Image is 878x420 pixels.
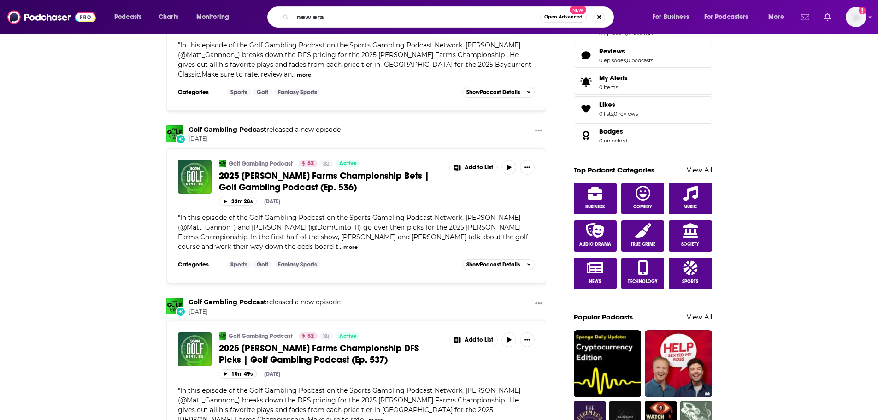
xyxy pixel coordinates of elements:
[684,204,697,210] span: Music
[219,170,429,193] span: 2025 [PERSON_NAME] Farms Championship Bets | Golf Gambling Podcast (Ep. 536)
[631,242,655,247] span: True Crime
[613,111,614,117] span: ,
[621,220,665,252] a: True Crime
[653,11,689,24] span: For Business
[7,8,96,26] img: Podchaser - Follow, Share and Rate Podcasts
[599,74,628,82] span: My Alerts
[599,137,627,144] a: 0 unlocked
[253,89,272,96] a: Golf
[227,89,251,96] a: Sports
[450,332,498,347] button: Show More Button
[599,57,626,64] a: 0 episodes
[264,371,280,377] div: [DATE]
[579,242,611,247] span: Audio Drama
[190,10,241,24] button: open menu
[599,101,638,109] a: Likes
[307,332,314,341] span: 52
[178,213,528,251] span: In this episode of the Golf Gambling Podcast on the Sports Gambling Podcast Network, [PERSON_NAME...
[645,330,712,397] img: Help I Sexted My Boss
[574,183,617,214] a: Business
[176,307,186,317] div: New Episode
[299,160,318,167] a: 52
[599,127,623,136] span: Badges
[599,47,653,55] a: Reviews
[599,47,625,55] span: Reviews
[153,10,184,24] a: Charts
[820,9,835,25] a: Show notifications dropdown
[465,164,493,171] span: Add to List
[669,220,712,252] a: Society
[646,10,701,24] button: open menu
[196,11,229,24] span: Monitoring
[299,332,318,340] a: 52
[189,308,341,316] span: [DATE]
[846,7,866,27] img: User Profile
[704,11,748,24] span: For Podcasters
[570,6,586,14] span: New
[544,15,583,19] span: Open Advanced
[338,243,342,251] span: ...
[189,298,341,307] h3: released a new episode
[466,261,520,268] span: Show Podcast Details
[762,10,796,24] button: open menu
[219,369,257,378] button: 10m 49s
[178,261,219,268] h3: Categories
[574,258,617,289] a: News
[681,242,699,247] span: Society
[577,102,595,115] a: Likes
[520,332,535,347] button: Show More Button
[339,332,357,341] span: Active
[189,135,341,143] span: [DATE]
[574,96,712,121] span: Likes
[219,343,419,366] span: 2025 [PERSON_NAME] Farms Championship DFS Picks | Golf Gambling Podcast (Ep. 537)
[577,129,595,142] a: Badges
[264,198,280,205] div: [DATE]
[797,9,813,25] a: Show notifications dropdown
[627,57,653,64] a: 0 podcasts
[698,10,762,24] button: open menu
[574,70,712,95] a: My Alerts
[178,160,212,194] a: 2025 Sanderson Farms Championship Bets | Golf Gambling Podcast (Ep. 536)
[276,6,623,28] div: Search podcasts, credits, & more...
[253,261,272,268] a: Golf
[768,11,784,24] span: More
[589,279,601,284] span: News
[343,243,358,251] button: more
[577,49,595,62] a: Reviews
[219,197,257,206] button: 33m 28s
[599,127,627,136] a: Badges
[531,125,546,137] button: Show More Button
[621,183,665,214] a: Comedy
[599,101,615,109] span: Likes
[669,258,712,289] a: Sports
[574,166,654,174] a: Top Podcast Categories
[450,160,498,175] button: Show More Button
[462,87,535,98] button: ShowPodcast Details
[219,160,226,167] img: Golf Gambling Podcast
[626,57,627,64] span: ,
[229,160,293,167] a: Golf Gambling Podcast
[219,343,443,366] a: 2025 [PERSON_NAME] Farms Championship DFS Picks | Golf Gambling Podcast (Ep. 537)
[189,125,266,134] a: Golf Gambling Podcast
[574,330,641,397] img: Cryptocurrency
[339,159,357,168] span: Active
[189,125,341,134] h3: released a new episode
[687,166,712,174] a: View All
[621,258,665,289] a: Technology
[219,170,443,193] a: 2025 [PERSON_NAME] Farms Championship Bets | Golf Gambling Podcast (Ep. 536)
[585,204,605,210] span: Business
[166,298,183,314] img: Golf Gambling Podcast
[178,41,531,78] span: "
[178,332,212,366] a: 2025 Sanderson Farms Championship DFS Picks | Golf Gambling Podcast (Ep. 537)
[846,7,866,27] span: Logged in as JFarrellPR
[219,332,226,340] a: Golf Gambling Podcast
[189,298,266,306] a: Golf Gambling Podcast
[465,337,493,343] span: Add to List
[859,7,866,14] svg: Add a profile image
